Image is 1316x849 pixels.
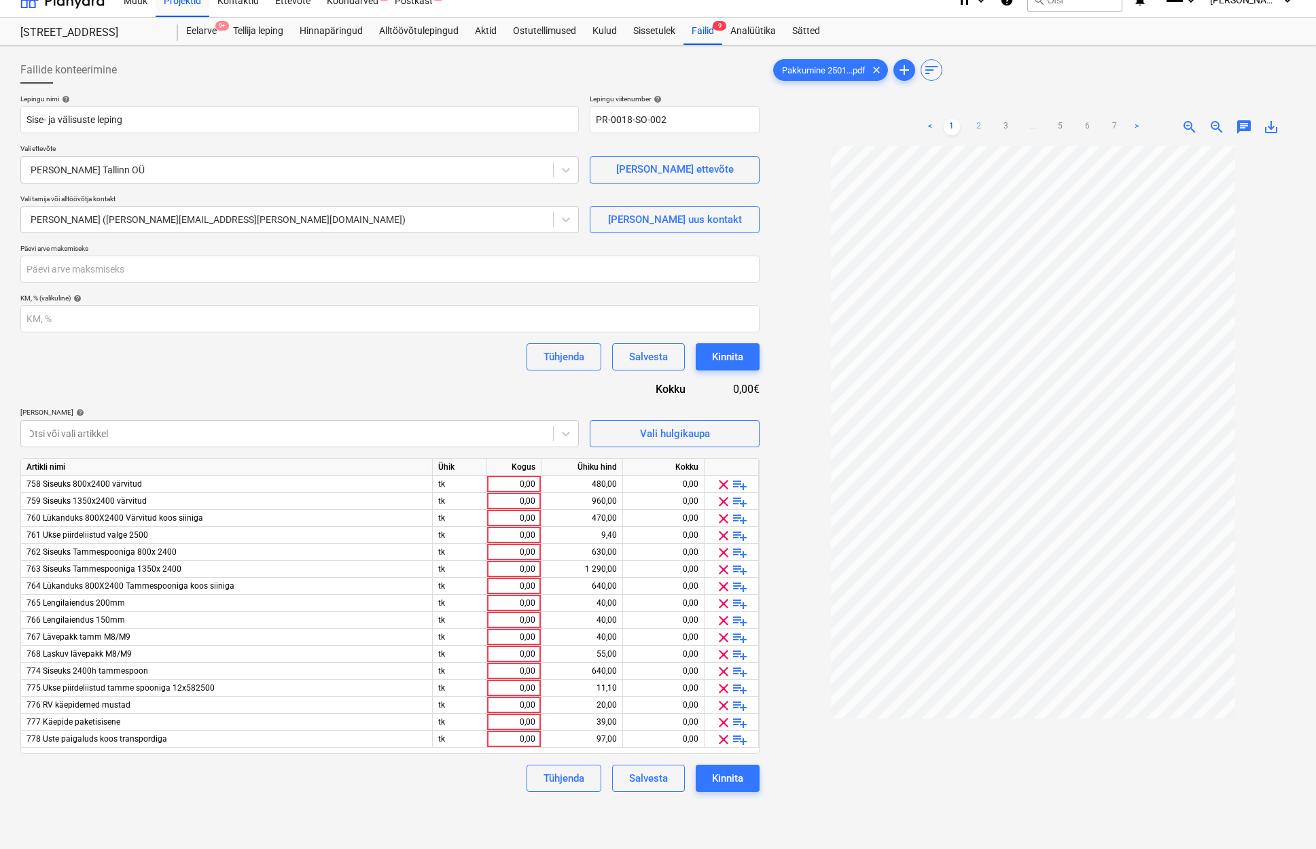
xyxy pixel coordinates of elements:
[628,493,698,510] div: 0,00
[493,578,535,595] div: 0,00
[433,493,487,510] div: tk
[628,544,698,561] div: 0,00
[26,666,148,676] span: 774 Siseuks 2400h tammespoon
[1025,119,1042,135] span: ...
[20,26,162,40] div: [STREET_ADDRESS]
[616,160,734,178] div: [PERSON_NAME] ettevõte
[628,612,698,629] div: 0,00
[26,479,142,489] span: 758 Siseuks 800x2400 värvitud
[73,409,84,417] span: help
[493,612,535,629] div: 0,00
[683,18,722,45] div: Failid
[623,459,705,476] div: Kokku
[547,510,617,527] div: 470,00
[547,527,617,544] div: 9,40
[696,765,760,792] button: Kinnita
[26,632,130,642] span: 767 Lävepakk tamm M8/M9
[732,595,748,612] span: playlist_add
[20,194,579,206] p: Vali tarnija või alltöövõtja kontakt
[715,646,732,663] span: clear
[215,21,229,31] span: 9+
[493,493,535,510] div: 0,00
[433,459,487,476] div: Ühik
[433,476,487,493] div: tk
[433,714,487,731] div: tk
[628,663,698,680] div: 0,00
[732,493,748,510] span: playlist_add
[584,18,625,45] div: Kulud
[628,510,698,527] div: 0,00
[713,21,726,31] span: 9
[612,343,685,370] button: Salvesta
[547,595,617,612] div: 40,00
[628,476,698,493] div: 0,00
[732,544,748,561] span: playlist_add
[20,305,760,332] input: KM, %
[26,717,120,727] span: 777 Käepide paketisisene
[541,459,623,476] div: Ühiku hind
[628,561,698,578] div: 0,00
[1080,119,1096,135] a: Page 6
[971,119,987,135] a: Page 2
[590,156,760,184] button: [PERSON_NAME] ettevõte
[732,510,748,527] span: playlist_add
[628,527,698,544] div: 0,00
[715,595,732,612] span: clear
[433,697,487,714] div: tk
[493,527,535,544] div: 0,00
[26,496,147,506] span: 759 Siseuks 1350x2400 värvitud
[629,348,668,366] div: Salvesta
[487,459,541,476] div: Kogus
[26,564,181,574] span: 763 Siseuks Tammespooniga 1350x 2400
[640,425,710,443] div: Vali hulgikaupa
[467,18,505,45] div: Aktid
[608,211,742,228] div: [PERSON_NAME] uus kontakt
[628,595,698,612] div: 0,00
[493,680,535,697] div: 0,00
[732,680,748,697] span: playlist_add
[1248,784,1316,849] div: Chat Widget
[715,510,732,527] span: clear
[225,18,291,45] a: Tellija leping
[505,18,584,45] div: Ostutellimused
[433,663,487,680] div: tk
[26,530,148,540] span: 761 Ukse piirdeliistud valge 2500
[433,680,487,697] div: tk
[590,94,760,103] div: Lepingu viitenumber
[291,18,371,45] a: Hinnapäringud
[26,598,125,608] span: 765 Lengilaiendus 200mm
[21,459,433,476] div: Artikli nimi
[715,629,732,646] span: clear
[433,595,487,612] div: tk
[433,561,487,578] div: tk
[527,765,601,792] button: Tühjenda
[433,544,487,561] div: tk
[493,476,535,493] div: 0,00
[547,663,617,680] div: 640,00
[20,106,579,133] input: Dokumendi nimi
[433,578,487,595] div: tk
[712,769,743,787] div: Kinnita
[493,646,535,663] div: 0,00
[26,615,125,625] span: 766 Lengilaiendus 150mm
[715,663,732,680] span: clear
[433,646,487,663] div: tk
[712,348,743,366] div: Kinnita
[178,18,225,45] div: Eelarve
[732,578,748,595] span: playlist_add
[998,119,1014,135] a: Page 3
[1107,119,1123,135] a: Page 7
[433,527,487,544] div: tk
[547,493,617,510] div: 960,00
[1128,119,1145,135] a: Next page
[784,18,828,45] a: Sätted
[20,408,579,417] div: [PERSON_NAME]
[547,697,617,714] div: 20,00
[732,629,748,646] span: playlist_add
[26,649,132,659] span: 768 Laskuv lävepakk M8/M9
[547,561,617,578] div: 1 290,00
[493,510,535,527] div: 0,00
[547,612,617,629] div: 40,00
